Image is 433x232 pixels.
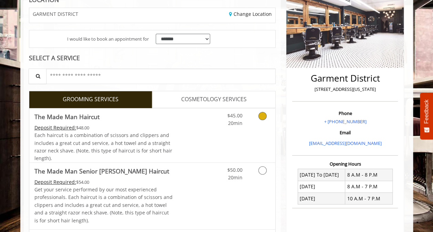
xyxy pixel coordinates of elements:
[294,130,396,135] h3: Email
[228,174,242,181] span: 20min
[324,118,366,125] a: + [PHONE_NUMBER]
[34,112,100,122] b: The Made Man Haircut
[181,95,247,104] span: COSMETOLOGY SERVICES
[227,167,242,173] span: $50.00
[67,35,149,43] span: I would like to book an appointment for
[33,11,78,17] span: GARMENT DISTRICT
[34,178,173,186] div: $54.00
[34,132,172,161] span: Each haircut is a combination of scissors and clippers and includes a great cut and service, a ho...
[345,181,393,192] td: 8 A.M - 7 P.M
[29,68,47,84] button: Service Search
[229,11,272,17] a: Change Location
[294,86,396,93] p: [STREET_ADDRESS][US_STATE]
[298,193,345,204] td: [DATE]
[298,169,345,181] td: [DATE] To [DATE]
[227,112,242,119] span: $45.00
[292,161,398,166] h3: Opening Hours
[345,193,393,204] td: 10 A.M - 7 P.M
[345,169,393,181] td: 8 A.M - 8 P.M
[228,120,242,126] span: 20min
[309,140,381,146] a: [EMAIL_ADDRESS][DOMAIN_NAME]
[420,93,433,139] button: Feedback - Show survey
[29,55,276,61] div: SELECT A SERVICE
[63,95,118,104] span: GROOMING SERVICES
[34,179,76,185] span: This service needs some Advance to be paid before we block your appointment
[34,124,173,131] div: $48.00
[298,181,345,192] td: [DATE]
[34,124,76,131] span: This service needs some Advance to be paid before we block your appointment
[423,99,430,124] span: Feedback
[294,73,396,83] h2: Garment District
[34,186,173,224] p: Get your service performed by our most experienced professionals. Each haircut is a combination o...
[294,111,396,116] h3: Phone
[34,166,169,176] b: The Made Man Senior [PERSON_NAME] Haircut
